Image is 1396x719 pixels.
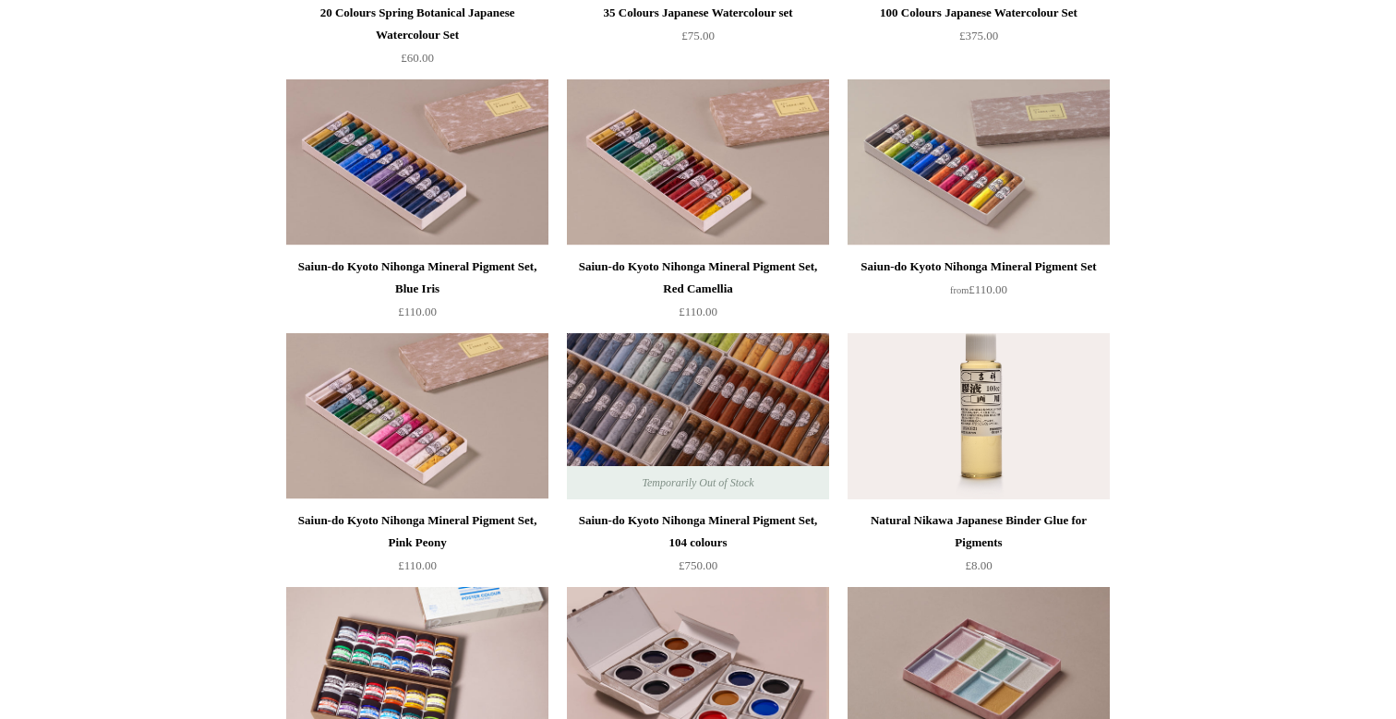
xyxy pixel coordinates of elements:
a: Saiun-do Kyoto Nihonga Mineral Pigment Set, Blue Iris £110.00 [286,256,548,331]
a: Saiun-do Kyoto Nihonga Mineral Pigment Set, Blue Iris Saiun-do Kyoto Nihonga Mineral Pigment Set,... [286,79,548,246]
span: £110.00 [950,282,1007,296]
a: 20 Colours Spring Botanical Japanese Watercolour Set £60.00 [286,2,548,78]
div: 100 Colours Japanese Watercolour Set [852,2,1105,24]
span: £75.00 [681,29,715,42]
span: from [950,285,969,295]
div: Saiun-do Kyoto Nihonga Mineral Pigment Set, Red Camellia [572,256,824,300]
span: £750.00 [679,558,717,572]
img: Saiun-do Kyoto Nihonga Mineral Pigment Set, Pink Peony [286,333,548,499]
a: Saiun-do Kyoto Nihonga Mineral Pigment Set, 104 colours £750.00 [567,509,829,585]
div: 20 Colours Spring Botanical Japanese Watercolour Set [291,2,544,46]
div: Natural Nikawa Japanese Binder Glue for Pigments [852,509,1105,554]
span: £60.00 [401,51,434,65]
div: Saiun-do Kyoto Nihonga Mineral Pigment Set, 104 colours [572,509,824,554]
a: Natural Nikawa Japanese Binder Glue for Pigments £8.00 [848,509,1110,585]
div: 35 Colours Japanese Watercolour set [572,2,824,24]
div: Saiun-do Kyoto Nihonga Mineral Pigment Set [852,256,1105,278]
span: £110.00 [679,305,717,318]
a: Saiun-do Kyoto Nihonga Mineral Pigment Set, Red Camellia Saiun-do Kyoto Nihonga Mineral Pigment S... [567,79,829,246]
img: Natural Nikawa Japanese Binder Glue for Pigments [848,333,1110,499]
div: Saiun-do Kyoto Nihonga Mineral Pigment Set, Blue Iris [291,256,544,300]
span: £110.00 [398,305,437,318]
span: £8.00 [965,558,992,572]
img: Saiun-do Kyoto Nihonga Mineral Pigment Set, Red Camellia [567,79,829,246]
a: 100 Colours Japanese Watercolour Set £375.00 [848,2,1110,78]
img: Saiun-do Kyoto Nihonga Mineral Pigment Set [848,79,1110,246]
span: Temporarily Out of Stock [623,466,772,499]
a: Saiun-do Kyoto Nihonga Mineral Pigment Set Saiun-do Kyoto Nihonga Mineral Pigment Set [848,79,1110,246]
span: £375.00 [959,29,998,42]
div: Saiun-do Kyoto Nihonga Mineral Pigment Set, Pink Peony [291,509,544,554]
a: Saiun-do Kyoto Nihonga Mineral Pigment Set, 104 colours Saiun-do Kyoto Nihonga Mineral Pigment Se... [567,333,829,499]
img: Saiun-do Kyoto Nihonga Mineral Pigment Set, 104 colours [567,333,829,499]
a: Saiun-do Kyoto Nihonga Mineral Pigment Set, Red Camellia £110.00 [567,256,829,331]
a: Natural Nikawa Japanese Binder Glue for Pigments Natural Nikawa Japanese Binder Glue for Pigments [848,333,1110,499]
a: Saiun-do Kyoto Nihonga Mineral Pigment Set, Pink Peony Saiun-do Kyoto Nihonga Mineral Pigment Set... [286,333,548,499]
span: £110.00 [398,558,437,572]
a: Saiun-do Kyoto Nihonga Mineral Pigment Set, Pink Peony £110.00 [286,509,548,585]
img: Saiun-do Kyoto Nihonga Mineral Pigment Set, Blue Iris [286,79,548,246]
a: Saiun-do Kyoto Nihonga Mineral Pigment Set from£110.00 [848,256,1110,331]
a: 35 Colours Japanese Watercolour set £75.00 [567,2,829,78]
